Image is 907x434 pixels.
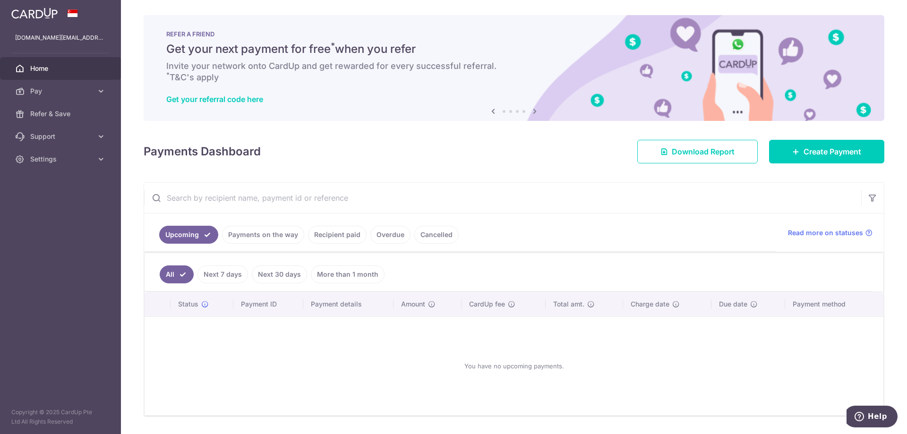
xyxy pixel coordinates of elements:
a: Get your referral code here [166,94,263,104]
span: Read more on statuses [788,228,863,238]
span: Support [30,132,93,141]
a: More than 1 month [311,265,385,283]
a: Create Payment [769,140,884,163]
span: Amount [401,299,425,309]
span: Due date [719,299,747,309]
th: Payment details [303,292,394,316]
a: Payments on the way [222,226,304,244]
iframe: Opens a widget where you can find more information [847,406,898,429]
a: Next 30 days [252,265,307,283]
th: Payment ID [233,292,303,316]
span: CardUp fee [469,299,505,309]
span: Home [30,64,93,73]
h5: Get your next payment for free when you refer [166,42,862,57]
a: All [160,265,194,283]
a: Overdue [370,226,411,244]
p: [DOMAIN_NAME][EMAIL_ADDRESS][DOMAIN_NAME] [15,33,106,43]
h6: Invite your network onto CardUp and get rewarded for every successful referral. T&C's apply [166,60,862,83]
th: Payment method [785,292,883,316]
span: Status [178,299,198,309]
span: Charge date [631,299,669,309]
a: Upcoming [159,226,218,244]
span: Refer & Save [30,109,93,119]
span: Settings [30,154,93,164]
a: Read more on statuses [788,228,873,238]
a: Recipient paid [308,226,367,244]
a: Cancelled [414,226,459,244]
div: You have no upcoming payments. [156,324,872,408]
img: RAF banner [144,15,884,121]
a: Next 7 days [197,265,248,283]
span: Total amt. [553,299,584,309]
span: Pay [30,86,93,96]
p: REFER A FRIEND [166,30,862,38]
span: Download Report [672,146,735,157]
h4: Payments Dashboard [144,143,261,160]
input: Search by recipient name, payment id or reference [144,183,861,213]
img: CardUp [11,8,58,19]
a: Download Report [637,140,758,163]
span: Create Payment [804,146,861,157]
